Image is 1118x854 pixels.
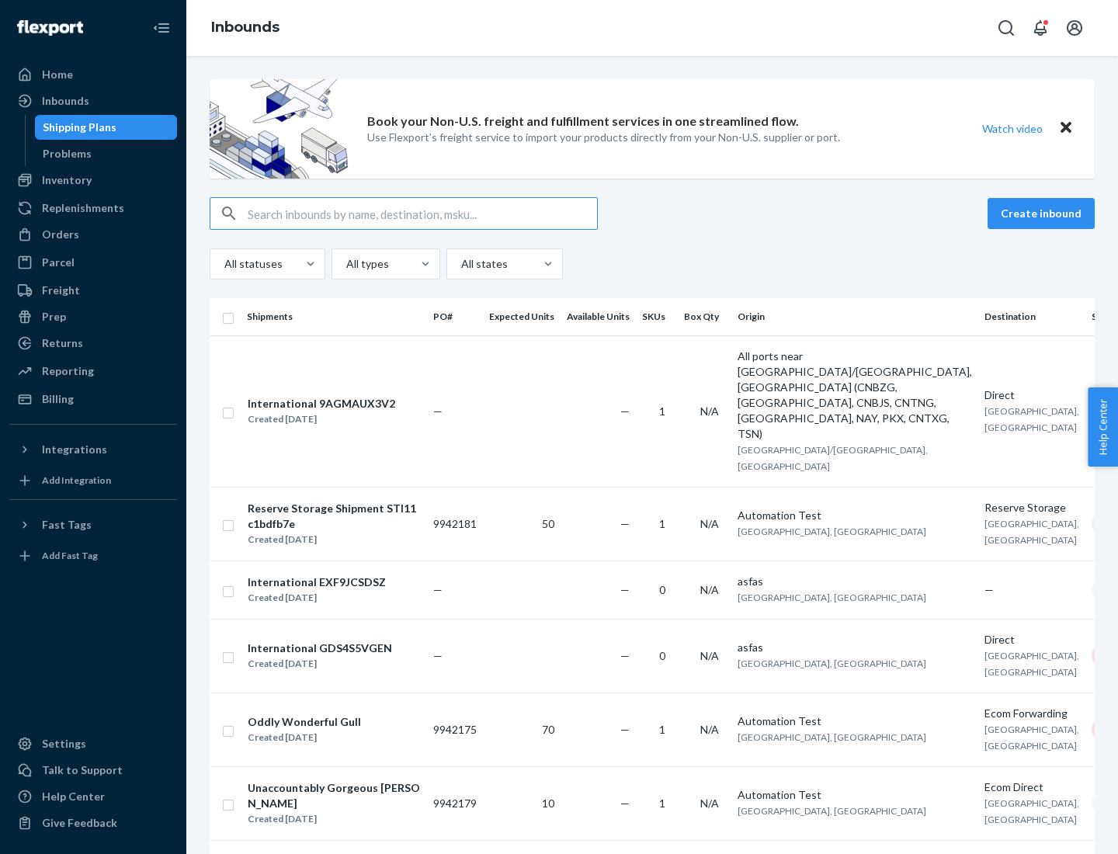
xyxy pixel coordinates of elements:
[659,583,665,596] span: 0
[738,508,972,523] div: Automation Test
[248,198,597,229] input: Search inbounds by name, destination, msku...
[561,298,636,335] th: Available Units
[248,532,420,547] div: Created [DATE]
[9,387,177,411] a: Billing
[433,404,443,418] span: —
[984,797,1079,825] span: [GEOGRAPHIC_DATA], [GEOGRAPHIC_DATA]
[988,198,1095,229] button: Create inbound
[35,141,178,166] a: Problems
[659,797,665,810] span: 1
[367,113,799,130] p: Book your Non-U.S. freight and fulfillment services in one streamlined flow.
[248,396,395,411] div: International 9AGMAUX3V2
[9,278,177,303] a: Freight
[984,387,1079,403] div: Direct
[345,256,346,272] input: All types
[483,298,561,335] th: Expected Units
[9,811,177,835] button: Give Feedback
[738,658,926,669] span: [GEOGRAPHIC_DATA], [GEOGRAPHIC_DATA]
[460,256,461,272] input: All states
[42,200,124,216] div: Replenishments
[659,404,665,418] span: 1
[42,363,94,379] div: Reporting
[427,487,483,561] td: 9942181
[42,517,92,533] div: Fast Tags
[427,298,483,335] th: PO#
[367,130,840,145] p: Use Flexport’s freight service to import your products directly from your Non-U.S. supplier or port.
[984,650,1079,678] span: [GEOGRAPHIC_DATA], [GEOGRAPHIC_DATA]
[9,222,177,247] a: Orders
[42,93,89,109] div: Inbounds
[542,723,554,736] span: 70
[1056,117,1076,140] button: Close
[620,583,630,596] span: —
[1059,12,1090,43] button: Open account menu
[17,20,83,36] img: Flexport logo
[620,797,630,810] span: —
[700,797,719,810] span: N/A
[9,331,177,356] a: Returns
[659,649,665,662] span: 0
[42,391,74,407] div: Billing
[42,815,117,831] div: Give Feedback
[700,583,719,596] span: N/A
[1088,387,1118,467] span: Help Center
[248,590,386,606] div: Created [DATE]
[984,405,1079,433] span: [GEOGRAPHIC_DATA], [GEOGRAPHIC_DATA]
[42,762,123,778] div: Talk to Support
[433,649,443,662] span: —
[9,437,177,462] button: Integrations
[9,62,177,87] a: Home
[9,784,177,809] a: Help Center
[678,298,731,335] th: Box Qty
[738,640,972,655] div: asfas
[738,713,972,729] div: Automation Test
[42,227,79,242] div: Orders
[700,723,719,736] span: N/A
[211,19,279,36] a: Inbounds
[42,172,92,188] div: Inventory
[9,304,177,329] a: Prep
[35,115,178,140] a: Shipping Plans
[9,89,177,113] a: Inbounds
[738,787,972,803] div: Automation Test
[42,549,98,562] div: Add Fast Tag
[427,766,483,840] td: 9942179
[43,146,92,161] div: Problems
[42,736,86,752] div: Settings
[542,517,554,530] span: 50
[738,526,926,537] span: [GEOGRAPHIC_DATA], [GEOGRAPHIC_DATA]
[42,789,105,804] div: Help Center
[248,640,392,656] div: International GDS4S5VGEN
[9,512,177,537] button: Fast Tags
[427,693,483,766] td: 9942175
[223,256,224,272] input: All statuses
[978,298,1085,335] th: Destination
[248,730,361,745] div: Created [DATE]
[738,592,926,603] span: [GEOGRAPHIC_DATA], [GEOGRAPHIC_DATA]
[199,5,292,50] ol: breadcrumbs
[42,283,80,298] div: Freight
[9,758,177,783] a: Talk to Support
[248,575,386,590] div: International EXF9JCSDSZ
[984,500,1079,516] div: Reserve Storage
[248,411,395,427] div: Created [DATE]
[700,404,719,418] span: N/A
[636,298,678,335] th: SKUs
[42,442,107,457] div: Integrations
[248,656,392,672] div: Created [DATE]
[984,779,1079,795] div: Ecom Direct
[248,501,420,532] div: Reserve Storage Shipment STI11c1bdfb7e
[984,518,1079,546] span: [GEOGRAPHIC_DATA], [GEOGRAPHIC_DATA]
[42,309,66,325] div: Prep
[659,517,665,530] span: 1
[9,168,177,193] a: Inventory
[42,67,73,82] div: Home
[620,517,630,530] span: —
[738,574,972,589] div: asfas
[659,723,665,736] span: 1
[984,632,1079,647] div: Direct
[248,811,420,827] div: Created [DATE]
[433,583,443,596] span: —
[1025,12,1056,43] button: Open notifications
[984,583,994,596] span: —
